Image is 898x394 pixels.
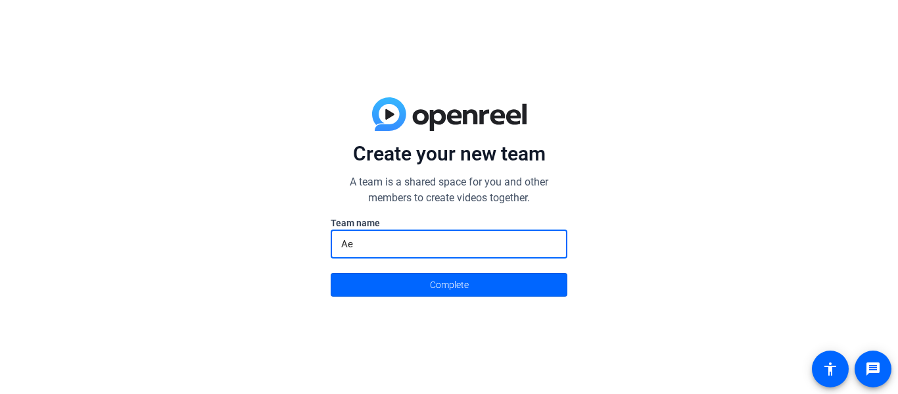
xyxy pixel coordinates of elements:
mat-icon: accessibility [822,361,838,377]
p: A team is a shared space for you and other members to create videos together. [331,174,567,206]
span: Complete [430,272,469,297]
mat-icon: message [865,361,881,377]
p: Create your new team [331,141,567,166]
label: Team name [331,216,567,230]
input: Enter here [341,236,557,252]
img: blue-gradient.svg [372,97,527,132]
button: Complete [331,273,567,297]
